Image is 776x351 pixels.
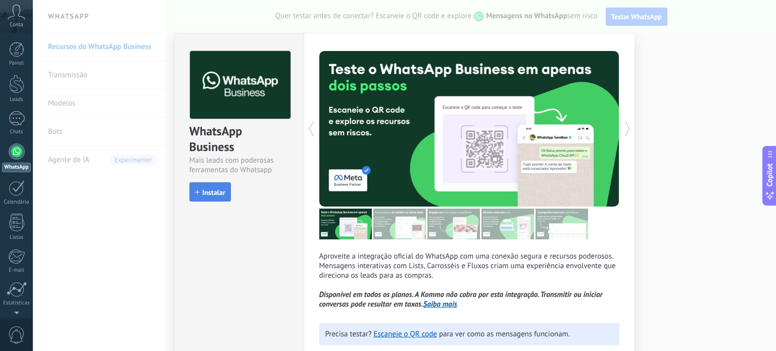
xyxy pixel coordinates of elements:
[325,329,372,339] span: Precisa testar?
[2,199,31,206] div: Calendário
[2,60,31,67] div: Painel
[189,123,289,156] div: WhatsApp Business
[2,163,31,172] div: WhatsApp
[427,209,480,239] img: tour_image_87c31d5c6b42496d4b4f28fbf9d49d2b.png
[203,189,225,196] span: Instalar
[189,182,231,202] button: Instalar
[765,163,775,186] span: Copilot
[374,329,437,339] a: Escaneie o QR code
[10,22,23,28] span: Conta
[2,234,31,241] div: Listas
[423,299,457,309] a: Saiba mais
[373,209,426,239] img: tour_image_6cf6297515b104f916d063e49aae351c.png
[319,252,619,309] p: Aproveite a integração oficial do WhatsApp com uma conexão segura e recursos poderosos. Mensagens...
[536,209,588,239] img: tour_image_46dcd16e2670e67c1b8e928eefbdcce9.png
[2,300,31,307] div: Estatísticas
[439,329,570,339] span: para ver como as mensagens funcionam.
[2,267,31,274] div: E-mail
[2,96,31,103] div: Leads
[319,290,603,309] i: Disponível em todos os planos. A Kommo não cobra por esta integração. Transmitir ou iniciar conve...
[319,209,372,239] img: tour_image_af96a8ccf0f3a66e7f08a429c7d28073.png
[189,156,289,175] div: Mais leads com poderosas ferramentas do Whatsapp
[481,209,534,239] img: tour_image_58a1c38c4dee0ce492f4b60cdcddf18a.png
[2,129,31,135] div: Chats
[190,51,290,119] img: logo_main.png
